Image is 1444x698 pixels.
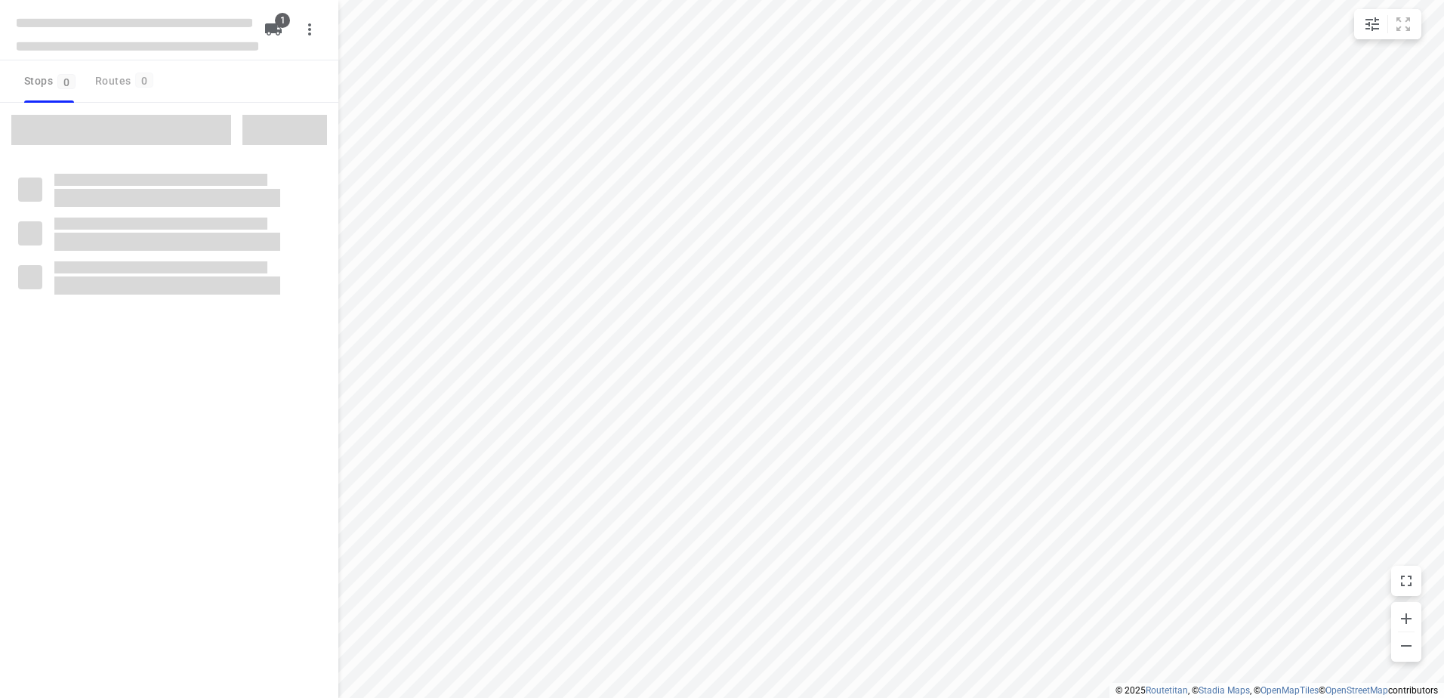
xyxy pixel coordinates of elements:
[1115,685,1438,696] li: © 2025 , © , © © contributors
[1354,9,1421,39] div: small contained button group
[1260,685,1319,696] a: OpenMapTiles
[1325,685,1388,696] a: OpenStreetMap
[1146,685,1188,696] a: Routetitan
[1199,685,1250,696] a: Stadia Maps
